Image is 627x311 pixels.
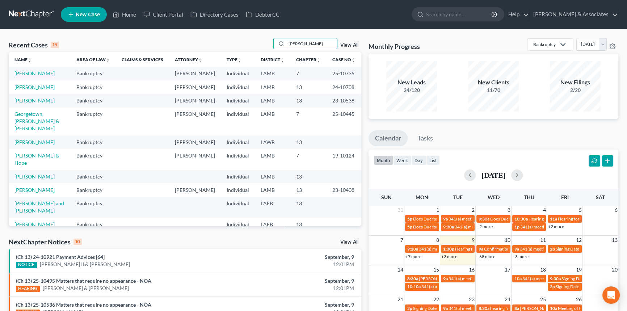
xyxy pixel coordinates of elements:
span: Wed [487,194,499,200]
td: 23-10408 [327,183,361,197]
a: View All [340,240,358,245]
td: [PERSON_NAME] [169,94,221,107]
span: Docs Due for [PERSON_NAME] [413,224,473,230]
span: 9:30a [550,276,561,281]
td: Individual [221,135,255,149]
span: 9:20a [407,246,418,252]
button: day [411,155,426,165]
td: 13 [290,197,327,218]
a: +3 more [513,254,529,259]
span: Sun [381,194,392,200]
td: LAMB [255,183,290,197]
span: 7 [400,236,404,244]
td: 25-10445 [327,108,361,135]
td: LAMB [255,94,290,107]
td: 13 [290,94,327,107]
i: unfold_more [351,58,355,62]
td: Bankruptcy [71,170,116,183]
span: 10:30a [514,216,528,222]
span: 15 [433,265,440,274]
span: 341(a) meeting for [PERSON_NAME] [419,246,489,252]
a: [PERSON_NAME] [14,97,55,104]
td: LAWB [255,135,290,149]
span: Hearing for [PERSON_NAME] [558,216,614,222]
span: 1 [435,206,440,214]
div: 2/20 [550,87,601,94]
span: 11a [550,216,557,222]
a: [PERSON_NAME] [14,187,55,193]
div: Bankruptcy [533,41,556,47]
a: Attorneyunfold_more [175,57,202,62]
td: Bankruptcy [71,218,116,231]
span: 13 [611,236,618,244]
span: Hearing for [PERSON_NAME] [455,246,512,252]
span: 10a [550,306,557,311]
span: 25 [539,295,547,304]
td: 13 [290,183,327,197]
td: [PERSON_NAME] [169,80,221,94]
i: unfold_more [106,58,110,62]
a: Directory Cases [187,8,242,21]
span: 19 [575,265,582,274]
span: 341(a) meeting for [PERSON_NAME] [522,276,592,281]
a: [PERSON_NAME] [14,221,55,227]
span: Docs Due for [PERSON_NAME] [413,216,473,222]
span: 8a [514,306,519,311]
span: 14 [397,265,404,274]
span: 10:10a [407,284,421,289]
div: HEARING [16,286,40,292]
td: 13 [290,135,327,149]
span: New Case [76,12,100,17]
span: 9a [514,246,519,252]
td: Bankruptcy [71,149,116,169]
span: 2p [550,246,555,252]
span: 8 [435,236,440,244]
span: 23 [468,295,475,304]
div: September, 9 [246,301,354,308]
div: 12:01PM [246,261,354,268]
span: 9a [443,276,448,281]
span: Hearing for [PERSON_NAME] [529,216,585,222]
span: 16 [468,265,475,274]
span: 21 [397,295,404,304]
td: 19-10124 [327,149,361,169]
td: Individual [221,197,255,218]
td: LAEB [255,197,290,218]
td: LAMB [255,149,290,169]
div: New Leads [386,78,437,87]
a: Client Portal [140,8,187,21]
a: +68 more [477,254,495,259]
span: [PERSON_NAME] [419,276,453,281]
td: [PERSON_NAME] [169,67,221,80]
td: 25-10735 [327,67,361,80]
span: 17 [504,265,511,274]
span: 341(a) meeting for [PERSON_NAME] [PERSON_NAME] [520,224,625,230]
span: 9:30a [479,216,489,222]
a: +2 more [548,224,564,229]
span: Sat [596,194,605,200]
td: 23-10538 [327,94,361,107]
td: 13 [290,218,327,231]
td: Individual [221,94,255,107]
span: 9 [471,236,475,244]
span: 4 [542,206,547,214]
td: [PERSON_NAME] [169,135,221,149]
a: Case Nounfold_more [332,57,355,62]
span: 1p [514,224,519,230]
td: 13 [290,80,327,94]
a: [PERSON_NAME] [14,70,55,76]
td: Individual [221,67,255,80]
button: list [426,155,440,165]
div: New Filings [550,78,601,87]
span: 2p [550,284,555,289]
span: Fri [561,194,569,200]
span: 341(a) meeting for [PERSON_NAME] [455,224,525,230]
td: Individual [221,80,255,94]
a: Georgetown, [PERSON_NAME] & [PERSON_NAME] [14,111,59,131]
i: unfold_more [28,58,32,62]
a: [PERSON_NAME] & Hope [14,152,59,166]
span: 341(a) meeting for [PERSON_NAME] [449,216,518,222]
span: 24 [504,295,511,304]
td: 7 [290,108,327,135]
a: [PERSON_NAME] and [PERSON_NAME] [14,200,64,214]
